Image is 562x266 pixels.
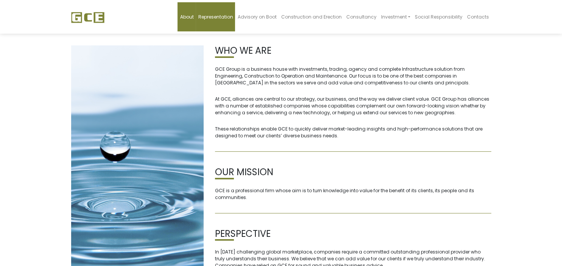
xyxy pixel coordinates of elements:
[281,14,341,20] span: Construction and Erection
[378,2,412,31] a: Investment
[415,14,462,20] span: Social Responsibility
[180,14,193,20] span: About
[381,14,406,20] span: Investment
[215,126,491,139] p: These relationships enable GCE to quickly deliver market-leading insights and high-performance so...
[198,14,233,20] span: Representation
[215,45,491,56] h2: WHO WE ARE
[215,167,491,178] h2: OUR MISSION
[279,2,344,31] a: Construction and Erection
[344,2,378,31] a: Consultancy
[467,14,489,20] span: Contacts
[177,2,196,31] a: About
[71,12,104,23] img: GCE Group
[215,187,491,201] p: GCE is a professional firm whose aim is to turn knowledge into value for the benefit of its clien...
[215,96,491,116] p: At GCE, alliances are central to our strategy, our business, and the way we deliver client value....
[235,2,279,31] a: Advisory on Boot
[465,2,491,31] a: Contacts
[237,14,276,20] span: Advisory on Boot
[215,229,491,240] h2: PERSPECTIVE
[413,2,465,31] a: Social Responsibility
[196,2,235,31] a: Representation
[215,66,491,86] p: GCE Group is a business house with investments, trading, agency and complete Infrastructure solut...
[346,14,376,20] span: Consultancy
